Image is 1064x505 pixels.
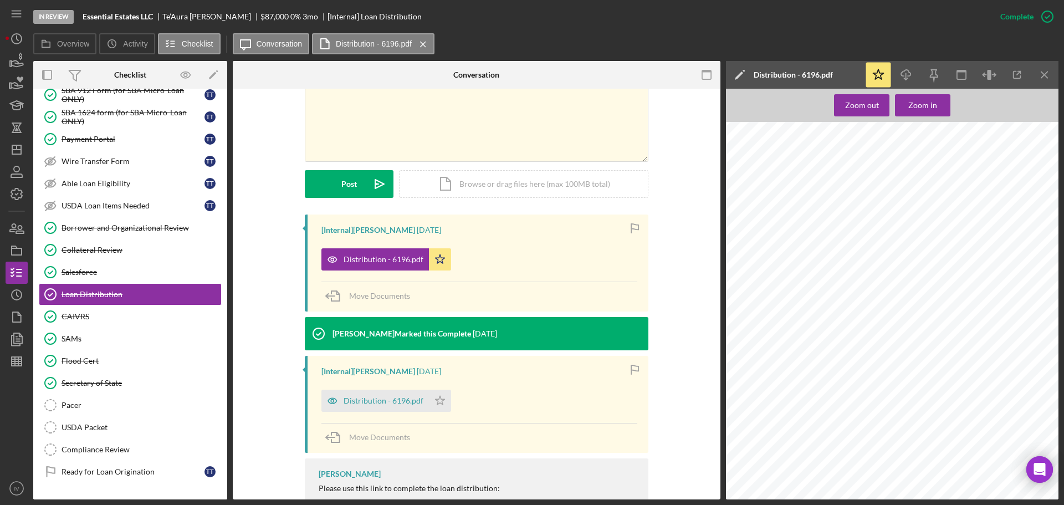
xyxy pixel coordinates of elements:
[62,135,204,144] div: Payment Portal
[756,149,831,155] span: will not qualify for SBA funds.
[756,366,807,373] span: Collateral Address
[62,86,204,104] div: SBA 912 Form (for SBA Micro-Loan ONLY)
[473,329,497,338] time: 2025-08-27 14:26
[895,94,950,116] button: Zoom in
[39,328,222,350] a: SAMs
[782,185,790,191] span: No
[55,498,191,505] div: LOAN FUNDED
[756,142,1022,148] span: If the answer is yes to the first two, or no to the third, the client will not qualify for SBA fu...
[39,305,222,328] a: CAIVRS
[336,39,412,48] label: Distribution - 6196.pdf
[417,367,441,376] time: 2025-08-27 14:25
[895,159,955,165] span: 3. In the U.S. Legally?
[872,212,923,218] span: Amortization Type
[204,111,216,123] div: T T
[204,466,216,477] div: T T
[321,248,451,271] button: Distribution - 6196.pdf
[834,94,889,116] button: Zoom out
[758,351,800,358] span: Second Position
[341,170,357,198] div: Post
[123,39,147,48] label: Activity
[763,165,773,171] span: Yes
[782,329,790,335] span: No
[14,486,19,492] text: IV
[290,12,301,21] div: 0 %
[776,329,778,335] span: 
[99,33,155,54] button: Activity
[902,185,928,191] span: Non-Profit
[62,201,204,210] div: USDA Loan Items Needed
[204,89,216,100] div: T T
[417,226,441,234] time: 2025-09-19 14:14
[895,178,1002,185] span: 4. Is Business For Profit or Non-Profit?
[776,165,778,171] span: 
[776,424,778,430] span: 
[62,268,221,277] div: Salesforce
[756,132,793,141] span: Is Client:
[62,246,221,254] div: Collateral Review
[33,33,96,54] button: Overview
[39,416,222,438] a: USDA Packet
[758,246,787,252] span: Real Estate
[756,343,792,349] span: Lien Position
[39,283,222,305] a: Loan Distribution
[204,178,216,189] div: T T
[756,212,799,218] span: Term in Months
[39,239,222,261] a: Collateral Review
[872,285,991,292] span: include the JP loan amount. Per Credit Report
[233,33,310,54] button: Conversation
[837,405,848,410] span: State
[321,424,421,451] button: Move Documents
[39,372,222,394] a: Secretary of State
[938,185,963,191] span: For-Profit
[1000,6,1034,28] div: Complete
[321,226,415,234] div: [Internal] [PERSON_NAME]
[62,401,221,410] div: Pacer
[260,12,289,21] span: $87,000
[932,185,934,191] span: 
[62,312,221,321] div: CAIVRS
[39,150,222,172] a: Wire Transfer FormTT
[344,396,423,405] div: Distribution - 6196.pdf
[6,477,28,499] button: IV
[782,424,790,430] span: No
[918,395,934,401] span: 63135
[39,461,222,483] a: Ready for Loan OriginationTT
[872,302,897,308] span: Equity %
[776,185,778,191] span: 
[349,432,410,442] span: Move Documents
[62,467,204,476] div: Ready for Loan Origination
[872,309,884,315] span: 44%
[182,39,213,48] label: Checklist
[39,195,222,217] a: USDA Loan Items NeededTT
[872,261,912,267] span: Existing Liens
[756,261,800,267] span: Collateral Value
[328,12,422,21] div: [Internal] Loan Distribution
[57,39,89,48] label: Overview
[953,121,966,127] span: 15th.
[756,302,779,308] span: Equity $
[758,395,866,401] span: [GEOGRAPHIC_DATA][PERSON_NAME]
[321,390,451,412] button: Distribution - 6196.pdf
[62,334,221,343] div: SAMs
[62,223,221,232] div: Borrower and Organizational Review
[756,165,758,171] span: 
[915,165,917,171] span: 
[763,329,773,335] span: Yes
[204,156,216,167] div: T T
[756,279,811,285] span: Per CMA or Appraisal
[319,470,381,478] div: [PERSON_NAME]
[321,282,421,310] button: Move Documents
[162,12,260,21] div: Te’Aura [PERSON_NAME]
[917,405,937,410] span: Zip Code
[872,279,987,285] span: This should be a dollar amount and does not
[756,237,782,243] span: Collateral
[922,165,929,171] span: No
[39,217,222,239] a: Borrower and Organizational Review
[303,12,318,21] div: 3 mo
[763,185,773,191] span: Yes
[62,157,204,166] div: Wire Transfer Form
[349,291,410,300] span: Move Documents
[305,170,393,198] button: Post
[874,351,940,358] span: Recording New Collateral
